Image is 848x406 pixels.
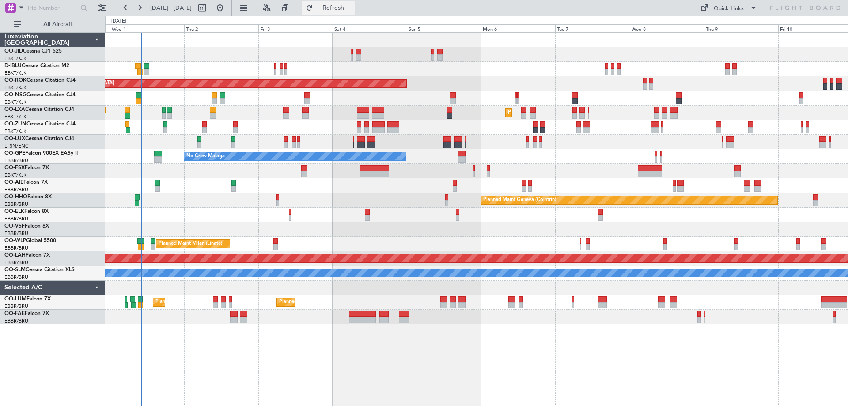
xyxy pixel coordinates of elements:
span: OO-FAE [4,311,25,316]
a: EBKT/KJK [4,114,26,120]
a: OO-VSFFalcon 8X [4,224,49,229]
a: EBBR/BRU [4,274,28,281]
div: Planned Maint [GEOGRAPHIC_DATA] ([GEOGRAPHIC_DATA] National) [155,296,315,309]
a: D-IBLUCessna Citation M2 [4,63,69,68]
button: All Aircraft [10,17,96,31]
a: OO-ZUNCessna Citation CJ4 [4,121,76,127]
a: EBBR/BRU [4,245,28,251]
span: OO-LXA [4,107,25,112]
div: Thu 9 [704,24,778,32]
div: Planned Maint Kortrijk-[GEOGRAPHIC_DATA] [508,106,611,119]
div: Planned Maint Milan (Linate) [159,237,222,250]
span: OO-LUX [4,136,25,141]
div: Thu 2 [184,24,258,32]
div: Tue 7 [555,24,629,32]
a: OO-NSGCessna Citation CJ4 [4,92,76,98]
button: Quick Links [696,1,761,15]
a: EBBR/BRU [4,186,28,193]
a: OO-HHOFalcon 8X [4,194,52,200]
input: Trip Number [27,1,78,15]
div: No Crew Malaga [186,150,225,163]
span: OO-ELK [4,209,24,214]
span: OO-LAH [4,253,26,258]
a: EBBR/BRU [4,216,28,222]
button: Refresh [302,1,355,15]
a: OO-GPEFalcon 900EX EASy II [4,151,78,156]
span: OO-ROK [4,78,26,83]
a: OO-LUMFalcon 7X [4,296,51,302]
div: [DATE] [111,18,126,25]
span: Refresh [315,5,352,11]
div: Planned Maint [GEOGRAPHIC_DATA] ([GEOGRAPHIC_DATA] National) [279,296,439,309]
span: D-IBLU [4,63,22,68]
div: Fri 3 [258,24,333,32]
a: OO-JIDCessna CJ1 525 [4,49,62,54]
a: EBBR/BRU [4,303,28,310]
a: OO-FSXFalcon 7X [4,165,49,171]
span: OO-VSF [4,224,25,229]
a: OO-AIEFalcon 7X [4,180,48,185]
span: OO-FSX [4,165,25,171]
span: OO-NSG [4,92,26,98]
a: EBBR/BRU [4,230,28,237]
a: EBKT/KJK [4,70,26,76]
span: [DATE] - [DATE] [150,4,192,12]
div: Sat 4 [333,24,407,32]
a: OO-LXACessna Citation CJ4 [4,107,74,112]
span: OO-ZUN [4,121,26,127]
a: EBBR/BRU [4,259,28,266]
a: OO-LUXCessna Citation CJ4 [4,136,74,141]
a: OO-SLMCessna Citation XLS [4,267,75,273]
div: Mon 6 [481,24,555,32]
span: OO-LUM [4,296,26,302]
a: OO-FAEFalcon 7X [4,311,49,316]
div: Quick Links [714,4,744,13]
a: EBKT/KJK [4,99,26,106]
a: OO-LAHFalcon 7X [4,253,50,258]
a: EBKT/KJK [4,172,26,178]
a: EBKT/KJK [4,128,26,135]
div: Planned Maint Geneva (Cointrin) [483,194,556,207]
div: Wed 8 [630,24,704,32]
a: OO-ROKCessna Citation CJ4 [4,78,76,83]
a: EBBR/BRU [4,318,28,324]
div: Sun 5 [407,24,481,32]
a: EBKT/KJK [4,55,26,62]
span: OO-WLP [4,238,26,243]
a: EBBR/BRU [4,157,28,164]
span: All Aircraft [23,21,93,27]
span: OO-AIE [4,180,23,185]
a: EBBR/BRU [4,201,28,208]
span: OO-JID [4,49,23,54]
a: EBKT/KJK [4,84,26,91]
span: OO-SLM [4,267,26,273]
a: LFSN/ENC [4,143,29,149]
a: OO-ELKFalcon 8X [4,209,49,214]
span: OO-HHO [4,194,27,200]
span: OO-GPE [4,151,25,156]
div: Wed 1 [110,24,184,32]
a: OO-WLPGlobal 5500 [4,238,56,243]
